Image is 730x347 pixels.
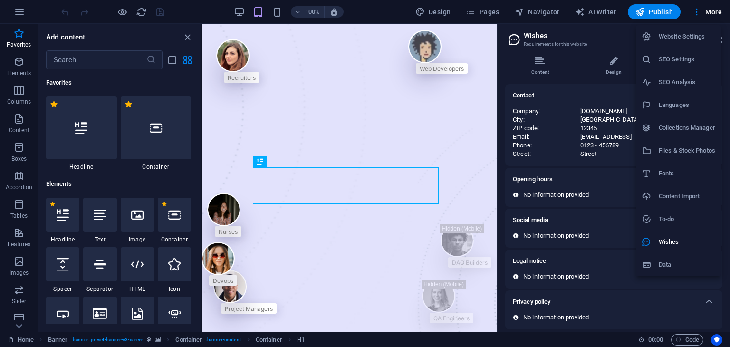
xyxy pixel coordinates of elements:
h6: Files & Stock Photos [659,145,715,156]
h6: SEO Settings [659,54,715,65]
h6: Website Settings [659,31,715,42]
h6: Collections Manager [659,122,715,134]
h6: Languages [659,99,715,111]
h6: Data [659,259,715,270]
h6: Content Import [659,191,715,202]
h6: To-do [659,213,715,225]
h6: SEO Analysis [659,77,715,88]
h6: Fonts [659,168,715,179]
h6: Wishes [659,236,715,248]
